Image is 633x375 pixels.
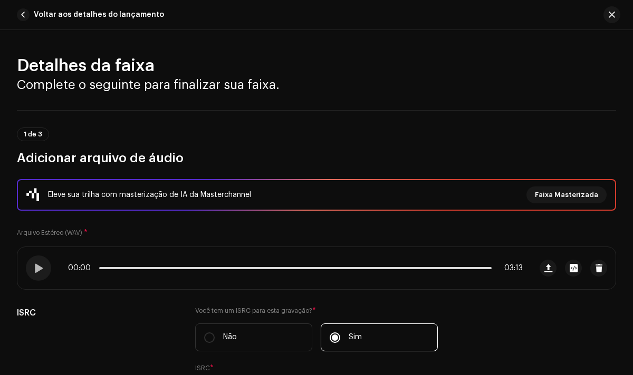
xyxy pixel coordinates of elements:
[195,364,214,372] label: ISRC
[17,76,616,93] h3: Complete o seguinte para finalizar sua faixa.
[496,264,523,272] span: 03:13
[535,184,598,205] span: Faixa Masterizada
[17,307,178,319] h5: ISRC
[17,150,616,166] h3: Adicionar arquivo de áudio
[526,186,607,203] button: Faixa Masterizada
[17,55,616,76] h2: Detalhes da faixa
[48,189,251,201] div: Eleve sua trilha com masterização de IA da Masterchannel
[223,332,237,343] p: Não
[195,307,437,315] label: Você tem um ISRC para esta gravação?
[349,332,362,343] p: Sim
